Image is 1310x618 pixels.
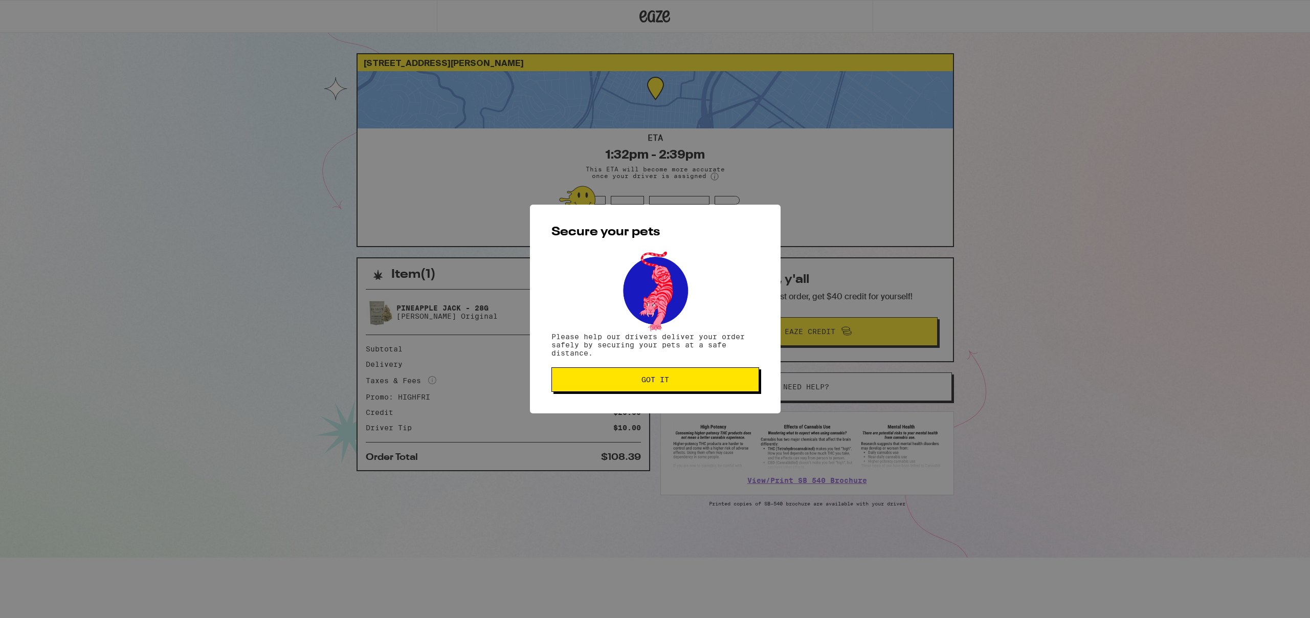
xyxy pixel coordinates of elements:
span: Hi. Need any help? [6,7,74,15]
button: Got it [551,367,759,392]
p: Please help our drivers deliver your order safely by securing your pets at a safe distance. [551,333,759,357]
img: pets [613,249,697,333]
h2: Secure your pets [551,226,759,238]
span: Got it [641,376,669,383]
